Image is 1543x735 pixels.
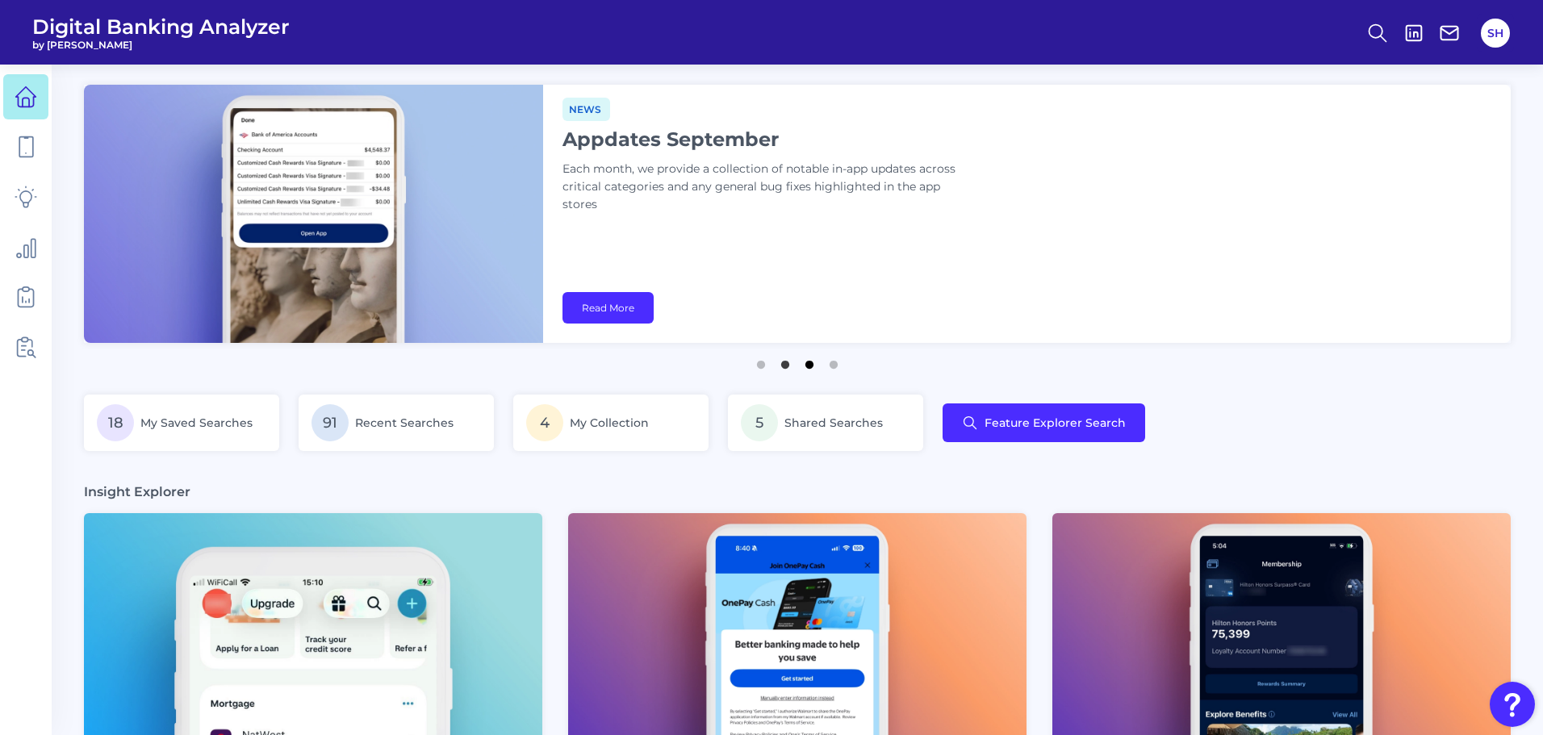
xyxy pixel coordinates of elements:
[784,416,883,430] span: Shared Searches
[97,404,134,441] span: 18
[562,101,610,116] a: News
[140,416,253,430] span: My Saved Searches
[570,416,649,430] span: My Collection
[32,39,290,51] span: by [PERSON_NAME]
[777,353,793,369] button: 2
[753,353,769,369] button: 1
[355,416,454,430] span: Recent Searches
[562,98,610,121] span: News
[728,395,923,451] a: 5Shared Searches
[562,292,654,324] a: Read More
[826,353,842,369] button: 4
[562,161,966,214] p: Each month, we provide a collection of notable in-app updates across critical categories and any ...
[84,483,190,500] h3: Insight Explorer
[84,395,279,451] a: 18My Saved Searches
[84,85,543,343] img: bannerImg
[513,395,709,451] a: 4My Collection
[1481,19,1510,48] button: SH
[741,404,778,441] span: 5
[32,15,290,39] span: Digital Banking Analyzer
[312,404,349,441] span: 91
[1490,682,1535,727] button: Open Resource Center
[801,353,817,369] button: 3
[526,404,563,441] span: 4
[985,416,1126,429] span: Feature Explorer Search
[562,127,966,151] h1: Appdates September
[299,395,494,451] a: 91Recent Searches
[943,403,1145,442] button: Feature Explorer Search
